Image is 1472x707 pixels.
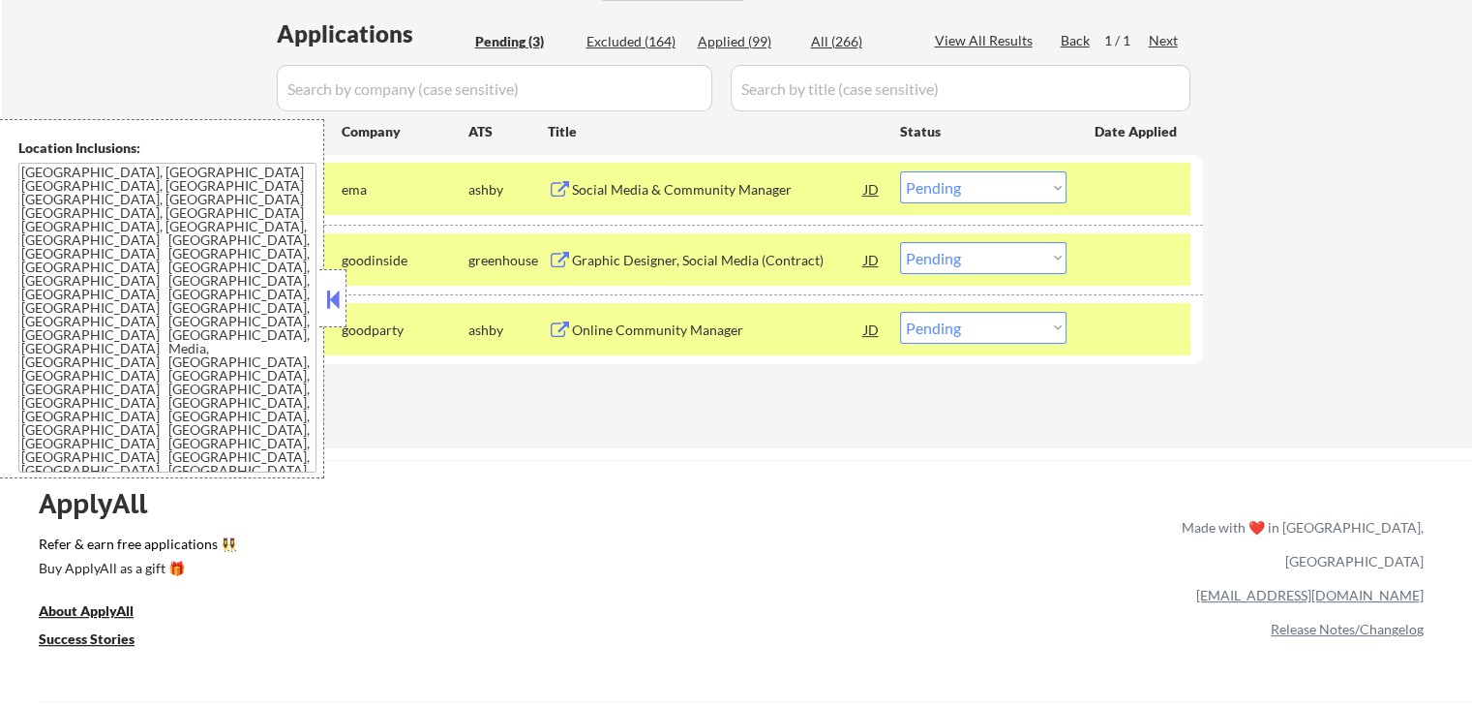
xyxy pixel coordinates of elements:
[277,22,468,46] div: Applications
[342,122,468,141] div: Company
[468,251,548,270] div: greenhouse
[935,31,1038,50] div: View All Results
[468,321,548,340] div: ashby
[39,629,161,653] a: Success Stories
[468,180,548,200] div: ashby
[572,180,864,200] div: Social Media & Community Manager
[900,113,1066,148] div: Status
[1271,621,1424,637] a: Release Notes/Changelog
[1196,587,1424,603] a: [EMAIL_ADDRESS][DOMAIN_NAME]
[548,122,882,141] div: Title
[698,32,795,51] div: Applied (99)
[39,630,135,647] u: Success Stories
[468,122,548,141] div: ATS
[39,558,232,582] a: Buy ApplyAll as a gift 🎁
[1095,122,1180,141] div: Date Applied
[39,562,232,575] div: Buy ApplyAll as a gift 🎁
[18,138,316,158] div: Location Inclusions:
[1104,31,1149,50] div: 1 / 1
[572,251,864,270] div: Graphic Designer, Social Media (Contract)
[277,65,712,111] input: Search by company (case sensitive)
[586,32,683,51] div: Excluded (164)
[39,538,777,558] a: Refer & earn free applications 👯‍♀️
[475,32,572,51] div: Pending (3)
[39,487,169,520] div: ApplyAll
[39,602,134,619] u: About ApplyAll
[39,600,161,625] a: About ApplyAll
[862,171,882,206] div: JD
[862,312,882,347] div: JD
[342,251,468,270] div: goodinside
[572,321,864,340] div: Online Community Manager
[731,65,1190,111] input: Search by title (case sensitive)
[1061,31,1092,50] div: Back
[862,242,882,277] div: JD
[342,180,468,200] div: ema
[342,321,468,340] div: goodparty
[1149,31,1180,50] div: Next
[1174,510,1424,578] div: Made with ❤️ in [GEOGRAPHIC_DATA], [GEOGRAPHIC_DATA]
[811,32,908,51] div: All (266)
